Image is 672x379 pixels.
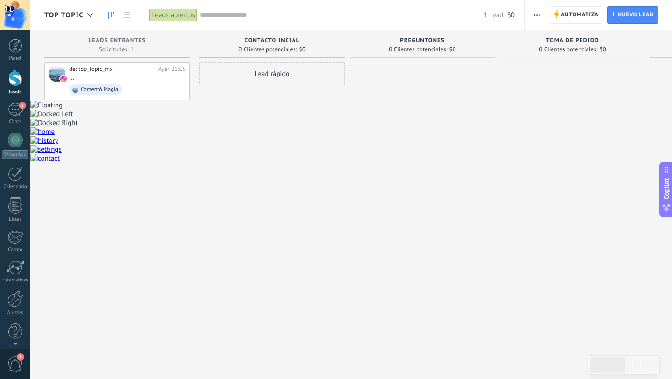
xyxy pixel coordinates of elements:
img: instagram.svg [60,76,67,82]
span: $0 [299,47,306,52]
button: Más [530,6,544,24]
div: TOMA DE PEDIDO [504,37,641,45]
a: Lista [119,6,135,24]
span: TOMA DE PEDIDO [546,37,599,44]
span: 0 Clientes potenciales: [539,47,597,52]
div: Ajustes [2,310,29,316]
div: Leads abiertos [149,8,197,22]
span: $0 [507,11,515,20]
span: Copilot [662,178,671,200]
span: 3 [19,102,26,109]
span: 0 Clientes potenciales: [389,47,447,52]
div: PREGUNTONES [354,37,490,45]
div: Contacto iNCIAL [204,37,340,45]
div: Comentó Magia [81,86,118,93]
span: 0 Clientes potenciales: [238,47,297,52]
div: Ayer 21:05 [158,65,186,73]
a: Nuevo lead [607,6,658,24]
div: Listas [2,217,29,223]
div: WhatsApp [2,150,28,159]
a: ... [69,74,75,82]
span: 1 [17,353,24,361]
div: Leads [2,89,29,95]
div: Correo [2,247,29,253]
div: Calendario [2,184,29,190]
div: Leads Entrantes [49,37,185,45]
div: Panel [2,56,29,62]
div: Chats [2,119,29,125]
span: Automatiza [561,7,599,23]
span: TOP TOPIC [44,11,84,20]
span: Nuevo lead [617,7,654,23]
span: Leads Entrantes [89,37,146,44]
a: Leads [103,6,119,24]
a: Automatiza [550,6,603,24]
span: Contacto iNCIAL [245,37,300,44]
span: $0 [600,47,606,52]
span: $0 [449,47,456,52]
span: PREGUNTONES [400,37,445,44]
div: Lead rápido [199,62,345,85]
div: Estadísticas [2,277,29,283]
span: Solicitudes: 1 [99,47,133,52]
span: 1 Lead: [483,11,504,20]
div: de: top_topic_mx [69,65,155,73]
